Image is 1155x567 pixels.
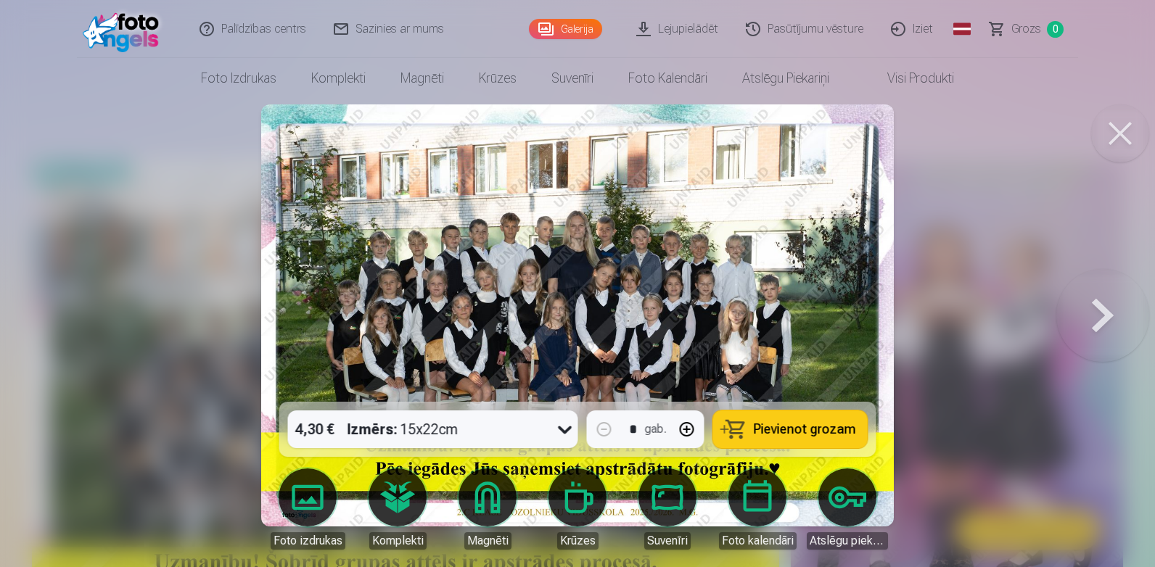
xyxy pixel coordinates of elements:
[807,532,888,550] div: Atslēgu piekariņi
[719,532,797,550] div: Foto kalendāri
[557,532,599,550] div: Krūzes
[537,468,618,550] a: Krūzes
[627,468,708,550] a: Suvenīri
[348,419,398,439] strong: Izmērs :
[1011,20,1041,38] span: Grozs
[754,423,856,436] span: Pievienot grozam
[847,58,971,99] a: Visi produkti
[447,468,528,550] a: Magnēti
[464,532,511,550] div: Magnēti
[357,468,438,550] a: Komplekti
[534,58,611,99] a: Suvenīri
[369,532,427,550] div: Komplekti
[645,421,667,438] div: gab.
[267,468,348,550] a: Foto izdrukas
[271,532,345,550] div: Foto izdrukas
[383,58,461,99] a: Magnēti
[348,410,459,448] div: 15x22cm
[611,58,725,99] a: Foto kalendāri
[529,19,602,39] a: Galerija
[713,410,868,448] button: Pievienot grozam
[717,468,798,550] a: Foto kalendāri
[184,58,294,99] a: Foto izdrukas
[288,410,342,448] div: 4,30 €
[807,468,888,550] a: Atslēgu piekariņi
[644,532,691,550] div: Suvenīri
[294,58,383,99] a: Komplekti
[83,6,166,52] img: /fa1
[1047,21,1064,38] span: 0
[461,58,534,99] a: Krūzes
[725,58,847,99] a: Atslēgu piekariņi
